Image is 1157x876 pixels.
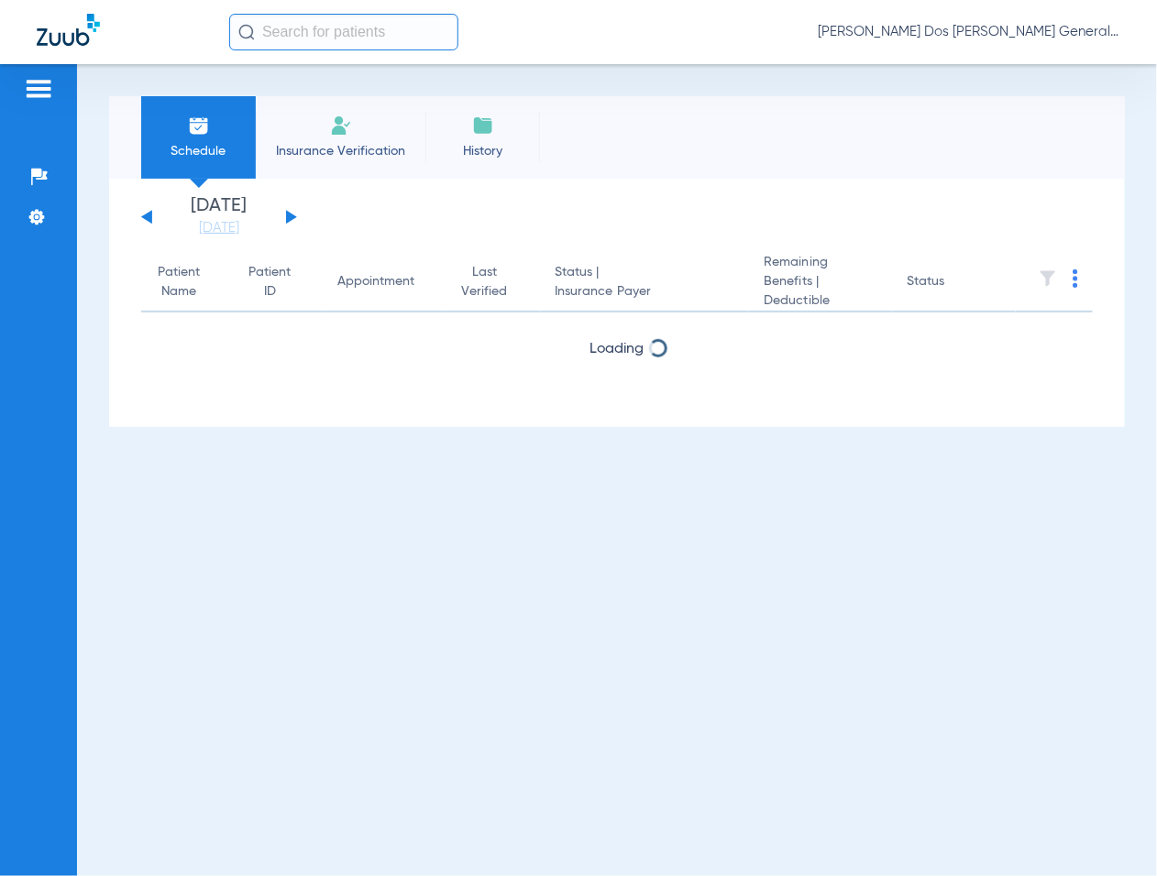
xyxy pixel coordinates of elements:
[238,24,255,40] img: Search Icon
[188,115,210,137] img: Schedule
[156,263,219,301] div: Patient Name
[164,197,274,237] li: [DATE]
[460,263,509,301] div: Last Verified
[229,14,458,50] input: Search for patients
[337,272,414,291] div: Appointment
[439,142,526,160] span: History
[818,23,1120,41] span: [PERSON_NAME] Dos [PERSON_NAME] General | Abra Health
[248,263,308,301] div: Patient ID
[1065,788,1157,876] iframe: Chat Widget
[1073,269,1078,288] img: group-dot-blue.svg
[460,263,525,301] div: Last Verified
[155,142,242,160] span: Schedule
[749,253,892,312] th: Remaining Benefits |
[156,263,203,301] div: Patient Name
[164,219,274,237] a: [DATE]
[892,253,1016,312] th: Status
[337,272,431,291] div: Appointment
[472,115,494,137] img: History
[24,78,53,100] img: hamburger-icon
[540,253,749,312] th: Status |
[330,115,352,137] img: Manual Insurance Verification
[590,342,645,356] span: Loading
[764,291,877,311] span: Deductible
[248,263,292,301] div: Patient ID
[270,142,412,160] span: Insurance Verification
[37,14,100,46] img: Zuub Logo
[555,282,734,301] span: Insurance Payer
[1039,269,1057,288] img: filter.svg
